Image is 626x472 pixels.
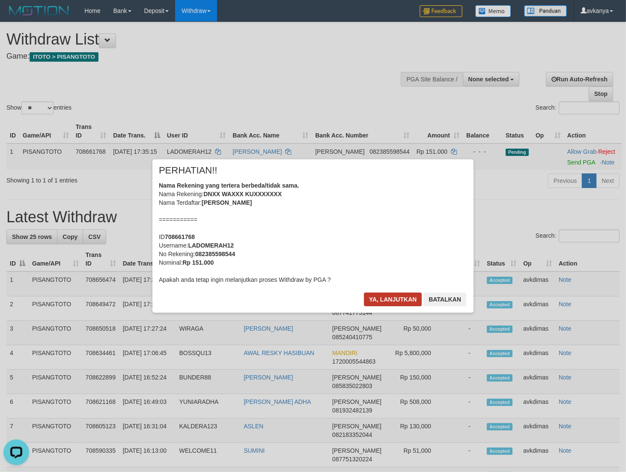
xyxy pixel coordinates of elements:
[159,182,299,189] b: Nama Rekening yang tertera berbeda/tidak sama.
[3,3,29,29] button: Open LiveChat chat widget
[203,191,282,197] b: DNXX WAXXX KUXXXXXXX
[182,259,214,266] b: Rp 151.000
[202,199,252,206] b: [PERSON_NAME]
[364,293,422,306] button: Ya, lanjutkan
[159,166,218,175] span: PERHATIAN!!
[165,233,195,240] b: 708661768
[423,293,466,306] button: Batalkan
[159,181,467,284] div: Nama Rekening: Nama Terdaftar: =========== ID Username: No Rekening: Nominal: Apakah anda tetap i...
[195,251,235,257] b: 082385598544
[188,242,234,249] b: LADOMERAH12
